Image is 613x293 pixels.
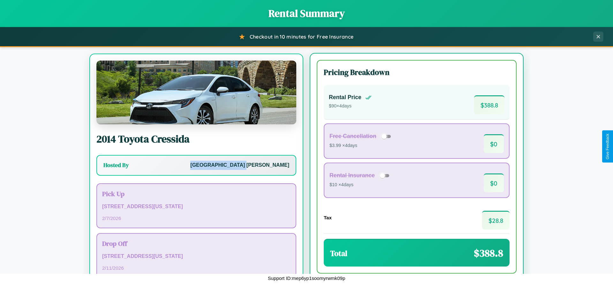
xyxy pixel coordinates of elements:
p: $ 90 × 4 days [329,102,372,110]
span: $ 388.8 [474,246,503,260]
h3: Total [330,248,347,259]
p: $10 × 4 days [329,181,391,189]
img: Toyota Cressida [96,61,296,124]
h1: Rental Summary [6,6,607,20]
p: Support ID: mep6yp1soomyrwmk09p [268,274,345,282]
p: [STREET_ADDRESS][US_STATE] [102,252,291,261]
h3: Hosted By [103,161,129,169]
span: Checkout in 10 minutes for Free Insurance [250,33,353,40]
h4: Free Cancellation [329,133,376,140]
span: $ 0 [484,134,504,153]
div: Give Feedback [605,134,610,159]
p: [GEOGRAPHIC_DATA] [PERSON_NAME] [190,161,289,170]
p: 2 / 11 / 2026 [102,264,291,272]
h2: 2014 Toyota Cressida [96,132,296,146]
h4: Rental Price [329,94,361,101]
h3: Drop Off [102,239,291,248]
h4: Rental Insurance [329,172,375,179]
h3: Pricing Breakdown [324,67,510,77]
p: 2 / 7 / 2026 [102,214,291,223]
span: $ 0 [484,173,504,192]
p: $3.99 × 4 days [329,142,393,150]
span: $ 28.8 [482,211,510,230]
span: $ 388.8 [474,95,504,114]
h4: Tax [324,215,332,220]
p: [STREET_ADDRESS][US_STATE] [102,202,291,211]
h3: Pick Up [102,189,291,198]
